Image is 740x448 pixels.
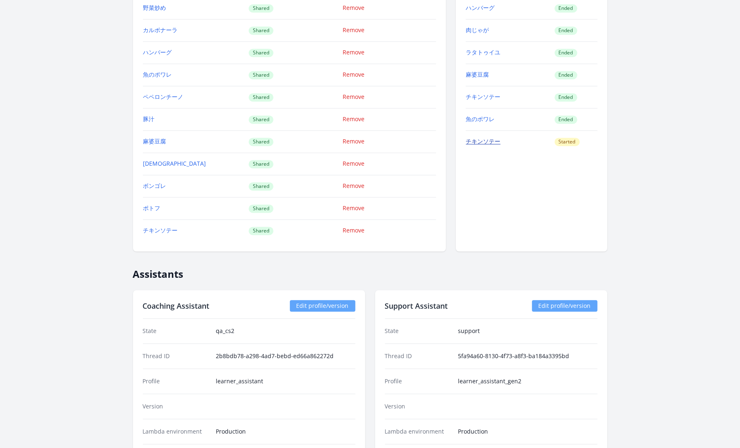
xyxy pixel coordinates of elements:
[343,70,364,78] a: Remove
[249,227,273,235] span: Shared
[343,115,364,123] a: Remove
[532,300,598,312] a: Edit profile/version
[466,93,501,101] a: チキンソテー
[249,160,273,168] span: Shared
[143,26,178,34] a: カルボナーラ
[385,402,451,410] dt: Version
[143,4,166,12] a: 野菜炒め
[216,427,355,436] dd: Production
[143,159,206,167] a: [DEMOGRAPHIC_DATA]
[343,159,364,167] a: Remove
[249,93,273,101] span: Shared
[143,427,209,436] dt: Lambda environment
[385,300,448,312] h2: Support Assistant
[385,327,451,335] dt: State
[216,327,355,335] dd: qa_cs2
[133,261,607,280] h2: Assistants
[143,327,209,335] dt: State
[143,300,210,312] h2: Coaching Assistant
[143,226,178,234] a: チキンソテー
[466,4,495,12] a: ハンバーグ
[249,49,273,57] span: Shared
[249,26,273,35] span: Shared
[216,377,355,385] dd: learner_assistant
[249,115,273,124] span: Shared
[143,402,209,410] dt: Version
[249,182,273,190] span: Shared
[216,352,355,360] dd: 2b8bdb78-a298-4ad7-bebd-ed66a862272d
[555,4,577,12] span: Ended
[466,26,489,34] a: 肉じゃが
[343,48,364,56] a: Remove
[249,204,273,213] span: Shared
[458,352,598,360] dd: 5fa94a60-8130-4f73-a8f3-ba184a3395bd
[343,182,364,190] a: Remove
[249,4,273,12] span: Shared
[466,115,495,123] a: 魚のポワレ
[458,327,598,335] dd: support
[290,300,355,312] a: Edit profile/version
[249,71,273,79] span: Shared
[143,204,161,212] a: ポトフ
[385,352,451,360] dt: Thread ID
[343,93,364,101] a: Remove
[143,93,184,101] a: ペペロンチーノ
[385,427,451,436] dt: Lambda environment
[385,377,451,385] dt: Profile
[343,137,364,145] a: Remove
[555,115,577,124] span: Ended
[343,226,364,234] a: Remove
[343,26,364,34] a: Remove
[143,352,209,360] dt: Thread ID
[555,138,580,146] span: Started
[143,182,166,190] a: ボンゴレ
[555,49,577,57] span: Ended
[555,26,577,35] span: Ended
[143,70,172,78] a: 魚のポワレ
[555,71,577,79] span: Ended
[143,115,155,123] a: 豚汁
[458,377,598,385] dd: learner_assistant_gen2
[343,204,364,212] a: Remove
[466,137,501,145] a: チキンソテー
[555,93,577,101] span: Ended
[466,70,489,78] a: 麻婆豆腐
[143,377,209,385] dt: Profile
[143,48,172,56] a: ハンバーグ
[343,4,364,12] a: Remove
[249,138,273,146] span: Shared
[143,137,166,145] a: 麻婆豆腐
[466,48,501,56] a: ラタトゥイユ
[458,427,598,436] dd: Production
